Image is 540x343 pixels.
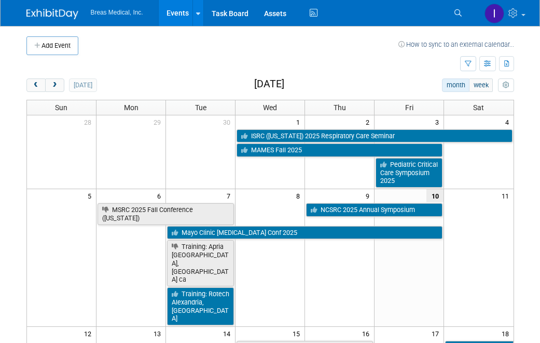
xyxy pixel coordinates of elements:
[26,36,78,55] button: Add Event
[222,115,235,128] span: 30
[167,287,234,325] a: Training: Rotech Alexandria, [GEOGRAPHIC_DATA]
[167,240,234,286] a: Training: Apria [GEOGRAPHIC_DATA], [GEOGRAPHIC_DATA] ca
[426,189,444,202] span: 10
[469,78,493,92] button: week
[55,103,67,112] span: Sun
[45,78,64,92] button: next
[498,78,514,92] button: myCustomButton
[295,189,304,202] span: 8
[83,115,96,128] span: 28
[504,115,514,128] span: 4
[295,115,304,128] span: 1
[26,9,78,19] img: ExhibitDay
[87,189,96,202] span: 5
[376,158,442,188] a: Pediatric Critical Care Symposium 2025
[405,103,413,112] span: Fri
[442,78,469,92] button: month
[334,103,346,112] span: Thu
[503,82,509,89] i: Personalize Calendar
[473,103,484,112] span: Sat
[431,327,444,340] span: 17
[91,9,143,16] span: Breas Medical, Inc.
[237,143,442,157] a: MAMES Fall 2025
[365,189,374,202] span: 9
[153,115,165,128] span: 29
[226,189,235,202] span: 7
[26,78,46,92] button: prev
[306,203,442,217] a: NCSRC 2025 Annual Symposium
[222,327,235,340] span: 14
[484,4,504,23] img: Inga Dolezar
[83,327,96,340] span: 12
[156,189,165,202] span: 6
[398,41,514,48] a: How to sync to an external calendar...
[292,327,304,340] span: 15
[153,327,165,340] span: 13
[263,103,277,112] span: Wed
[237,129,513,143] a: ISRC ([US_STATE]) 2025 Respiratory Care Seminar
[195,103,206,112] span: Tue
[69,78,96,92] button: [DATE]
[124,103,139,112] span: Mon
[365,115,374,128] span: 2
[167,226,442,240] a: Mayo Clinic [MEDICAL_DATA] Conf 2025
[254,78,284,90] h2: [DATE]
[434,115,444,128] span: 3
[501,327,514,340] span: 18
[98,203,234,225] a: MSRC 2025 Fall Conference ([US_STATE])
[361,327,374,340] span: 16
[501,189,514,202] span: 11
